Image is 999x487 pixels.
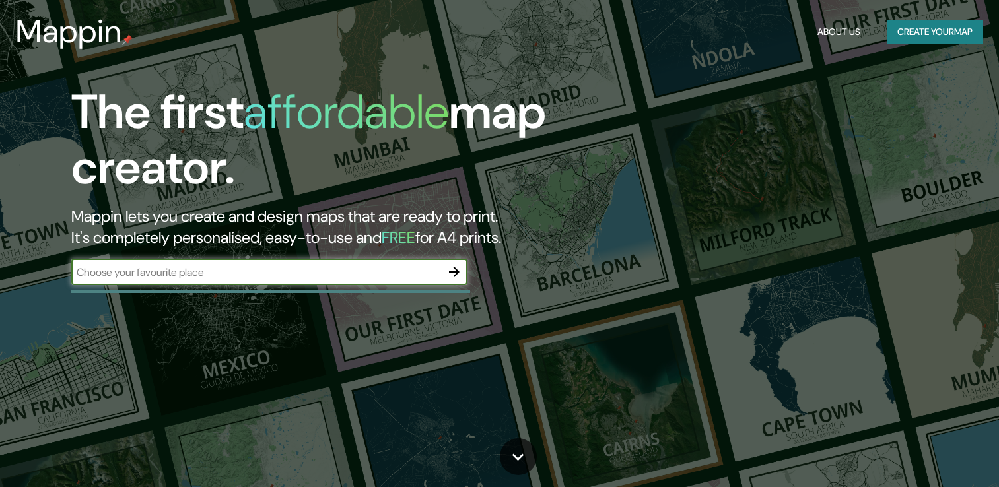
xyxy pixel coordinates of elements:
h3: Mappin [16,13,122,50]
button: About Us [812,20,866,44]
h2: Mappin lets you create and design maps that are ready to print. It's completely personalised, eas... [71,206,571,248]
h1: The first map creator. [71,84,571,206]
h5: FREE [382,227,415,247]
h1: affordable [244,81,449,143]
img: mappin-pin [122,34,133,45]
button: Create yourmap [887,20,983,44]
input: Choose your favourite place [71,265,441,280]
iframe: Help widget launcher [881,436,984,472]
